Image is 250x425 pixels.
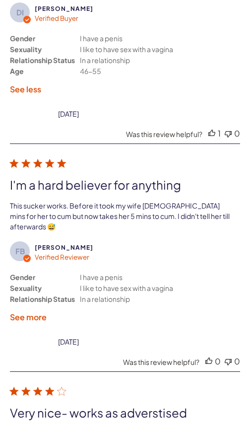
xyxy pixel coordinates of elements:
[35,253,89,262] span: Verified Reviewer
[58,110,79,119] div: [DATE]
[126,130,202,139] div: Was this review helpful?
[15,247,25,256] text: FB
[123,358,199,367] div: Was this review helpful?
[80,283,173,294] div: I like to have sex with a vagina
[10,33,35,44] div: Gender
[16,8,24,17] text: DI
[80,44,173,55] div: I like to have sex with a vagina
[234,129,240,139] div: 0
[215,356,221,367] div: 0
[10,272,35,283] div: Gender
[218,129,221,139] div: 1
[10,294,75,305] div: Relationship Status
[225,356,232,367] div: Vote down
[10,66,24,77] div: Age
[205,356,212,367] div: Vote up
[10,44,42,55] div: Sexuality
[80,66,101,77] div: 46-55
[58,110,79,119] div: date
[80,272,123,283] div: I have a penis
[80,55,130,66] div: In a relationship
[10,178,181,193] div: I'm a hard believer for anything
[58,338,79,347] div: date
[208,129,215,139] div: Vote up
[58,338,79,347] div: [DATE]
[10,406,187,421] div: Very nice- works as adverstised
[35,14,78,23] span: Verified Buyer
[225,129,232,139] div: Vote down
[10,312,47,323] label: See more
[234,356,240,367] div: 0
[35,244,93,252] span: Frankie B.
[35,5,93,13] span: Don I.
[80,33,123,44] div: I have a penis
[10,55,75,66] div: Relationship Status
[10,283,42,294] div: Sexuality
[80,294,130,305] div: In a relationship
[10,202,231,231] div: This sucker works. Before it took my wife [DEMOGRAPHIC_DATA] mins for her to cum but now takes he...
[10,84,41,95] label: See less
